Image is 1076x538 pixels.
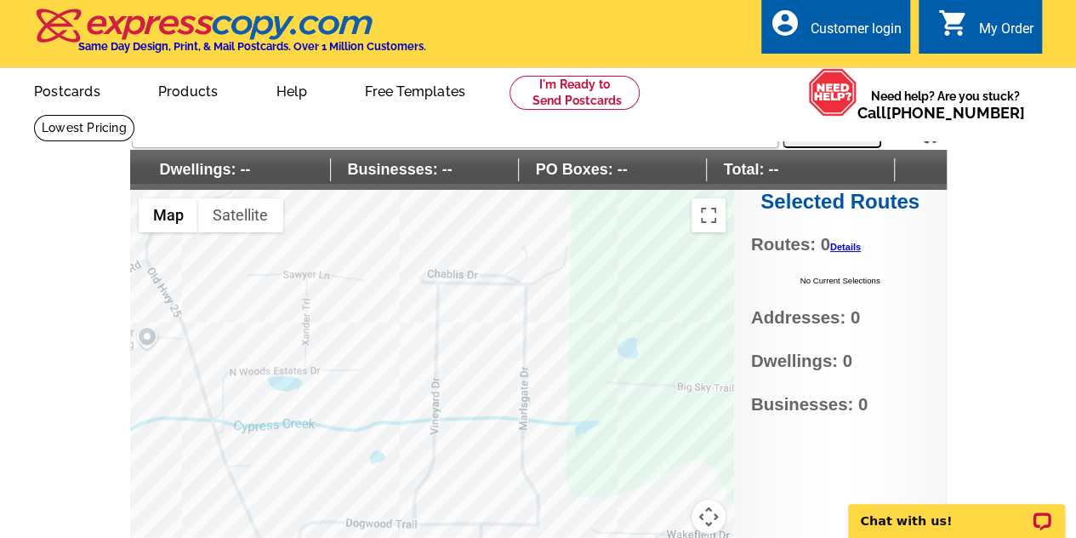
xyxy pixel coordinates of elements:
a: Same Day Design, Print, & Mail Postcards. Over 1 Million Customers. [34,20,426,53]
span: Addresses: 0 [751,305,929,331]
a: Products [131,70,246,110]
a: [PHONE_NUMBER] [886,104,1025,122]
h2: Selected Routes [734,190,947,215]
div: Customer login [811,20,902,45]
button: Map camera controls [692,500,726,534]
button: Show satellite imagery [198,198,283,232]
a: account_circle Customer login [770,19,902,40]
a: Postcards [7,70,128,110]
span: Routes: 0 [751,232,929,258]
span: Dwellings: 0 [751,348,929,375]
span: Businesses: -- [331,158,519,181]
button: Show street map [139,198,198,232]
a: shopping_cart My Order [938,19,1033,40]
span: PO Boxes: -- [519,158,707,181]
a: Free Templates [338,70,492,110]
div: My Order [979,20,1033,45]
button: Toggle fullscreen view [692,198,726,232]
span: Dwellings: -- [143,158,331,181]
img: help [808,68,857,117]
div: No Current Selections [734,275,947,287]
iframe: LiveChat chat widget [837,484,1076,538]
span: Total: -- [707,158,895,181]
h4: Same Day Design, Print, & Mail Postcards. Over 1 Million Customers. [78,40,426,53]
i: shopping_cart [938,8,969,38]
a: Help [248,70,334,110]
span: Call [857,104,1025,122]
a: Details [830,242,861,252]
span: Businesses: 0 [751,392,929,418]
span: Need help? Are you stuck? [857,88,1033,122]
i: account_circle [770,8,800,38]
